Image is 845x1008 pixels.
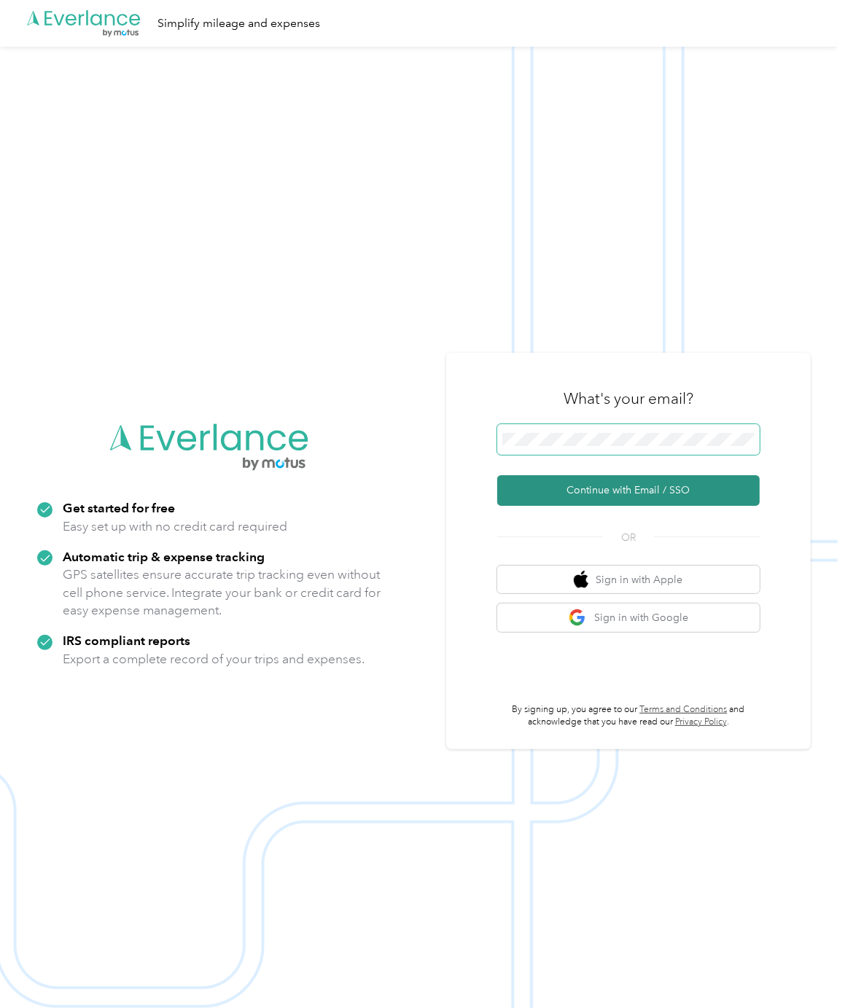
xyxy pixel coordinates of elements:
a: Privacy Policy [675,716,727,727]
img: apple logo [574,571,588,589]
strong: Automatic trip & expense tracking [63,549,265,564]
a: Terms and Conditions [639,704,727,715]
p: Easy set up with no credit card required [63,517,287,536]
div: Simplify mileage and expenses [157,15,320,33]
span: OR [603,530,654,545]
strong: Get started for free [63,500,175,515]
h3: What's your email? [564,388,693,409]
strong: IRS compliant reports [63,633,190,648]
img: google logo [569,609,587,627]
button: google logoSign in with Google [497,603,760,632]
p: Export a complete record of your trips and expenses. [63,650,365,668]
p: GPS satellites ensure accurate trip tracking even without cell phone service. Integrate your bank... [63,566,381,620]
button: Continue with Email / SSO [497,475,760,506]
p: By signing up, you agree to our and acknowledge that you have read our . [497,703,760,729]
button: apple logoSign in with Apple [497,566,760,594]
